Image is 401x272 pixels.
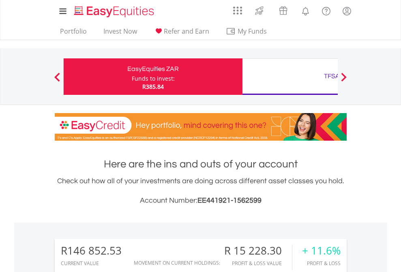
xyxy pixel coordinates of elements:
div: R146 852.53 [61,245,122,257]
img: EasyCredit Promotion Banner [55,113,347,141]
div: Profit & Loss [302,261,341,266]
button: Previous [49,77,65,85]
img: thrive-v2.svg [253,4,266,17]
div: Profit & Loss Value [224,261,292,266]
img: grid-menu-icon.svg [233,6,242,15]
a: Vouchers [271,2,295,17]
button: Next [336,77,352,85]
h1: Here are the ins and outs of your account [55,157,347,171]
div: Funds to invest: [132,75,175,83]
div: R 15 228.30 [224,245,292,257]
a: Refer and Earn [150,27,212,40]
span: My Funds [226,26,279,36]
div: EasyEquities ZAR [69,63,238,75]
span: R385.84 [142,83,164,90]
img: EasyEquities_Logo.png [73,5,157,18]
span: Refer and Earn [164,27,209,36]
div: Check out how all of your investments are doing across different asset classes you hold. [55,176,347,206]
a: Home page [71,2,157,18]
a: Portfolio [57,27,90,40]
a: Invest Now [100,27,140,40]
div: + 11.6% [302,245,341,257]
img: vouchers-v2.svg [277,4,290,17]
a: AppsGrid [228,2,247,15]
h3: Account Number: [55,195,347,206]
div: CURRENT VALUE [61,261,122,266]
div: Movement on Current Holdings: [134,260,220,266]
span: EE441921-1562599 [197,197,262,204]
a: Notifications [295,2,316,18]
a: My Profile [337,2,357,20]
a: FAQ's and Support [316,2,337,18]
